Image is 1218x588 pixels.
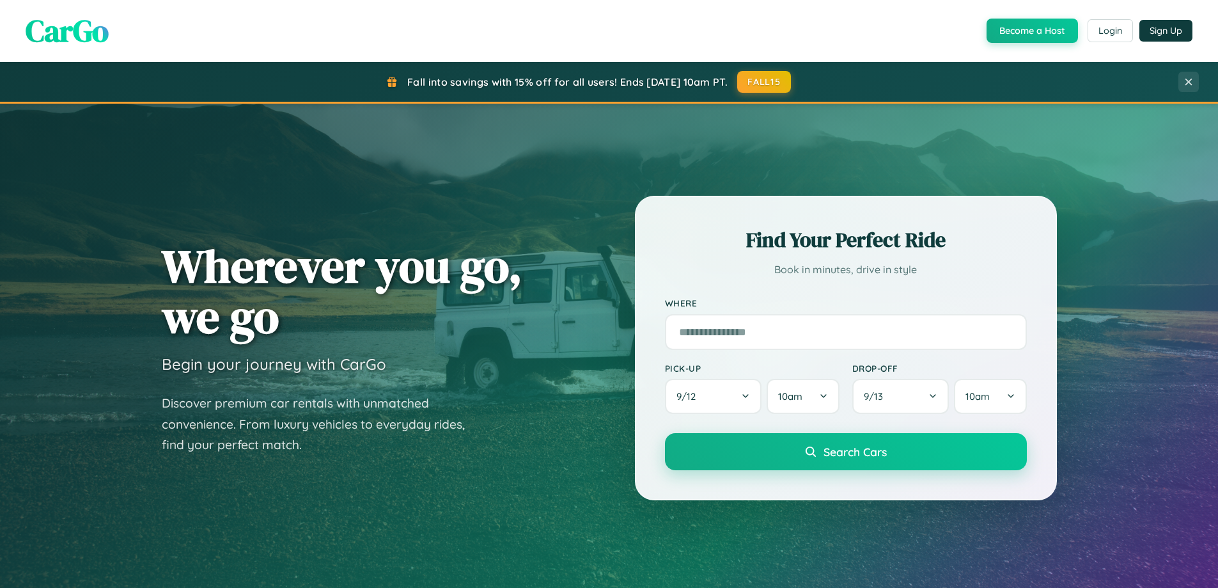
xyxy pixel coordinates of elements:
[954,379,1026,414] button: 10am
[162,241,522,342] h1: Wherever you go, we go
[737,71,791,93] button: FALL15
[778,390,802,402] span: 10am
[665,379,762,414] button: 9/12
[665,298,1027,309] label: Where
[162,393,481,456] p: Discover premium car rentals with unmatched convenience. From luxury vehicles to everyday rides, ...
[665,260,1027,279] p: Book in minutes, drive in style
[987,19,1078,43] button: Become a Host
[1088,19,1133,42] button: Login
[852,363,1027,374] label: Drop-off
[665,226,1027,254] h2: Find Your Perfect Ride
[665,433,1027,470] button: Search Cars
[26,10,109,52] span: CarGo
[824,445,887,459] span: Search Cars
[965,390,990,402] span: 10am
[864,390,889,402] span: 9 / 13
[852,379,949,414] button: 9/13
[676,390,702,402] span: 9 / 12
[665,363,839,374] label: Pick-up
[162,354,386,374] h3: Begin your journey with CarGo
[1139,20,1192,42] button: Sign Up
[407,75,728,88] span: Fall into savings with 15% off for all users! Ends [DATE] 10am PT.
[767,379,839,414] button: 10am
